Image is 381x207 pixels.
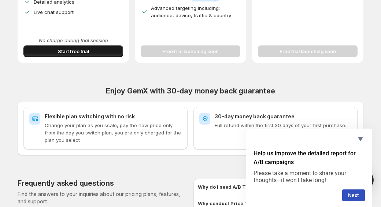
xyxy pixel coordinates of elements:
div: Help us improve the detailed report for A/B campaigns [254,134,365,201]
p: Please take a moment to share your thoughts—it won’t take long! [254,170,365,184]
button: Start free trial [23,45,123,57]
p: No charge during trial session [23,37,123,44]
h2: 30-day money back guarantee [215,113,352,120]
span: Live chat support [34,9,74,15]
button: Next question [342,189,365,201]
h3: Why do I need A/B Testing? [198,183,263,191]
p: Full refund within the first 30 days of your first purchase. [215,122,352,129]
button: Hide survey [356,134,365,143]
h2: Enjoy GemX with 30-day money back guarantee [18,86,363,95]
h3: Why conduct Price Testing? [198,200,266,207]
p: Find the answers to your inquiries about our pricing plans, features, and support. [18,191,188,205]
span: Advanced targeting including: audience, device, traffic & country [151,5,231,18]
span: Start free trial [58,48,89,55]
h2: Flexible plan switching with no risk [45,113,182,120]
p: Change your plan as you scale, pay the new price only from the day you switch plan, you are only ... [45,122,182,144]
h2: Help us improve the detailed report for A/B campaigns [254,149,365,167]
h2: Frequently asked questions [18,179,114,188]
